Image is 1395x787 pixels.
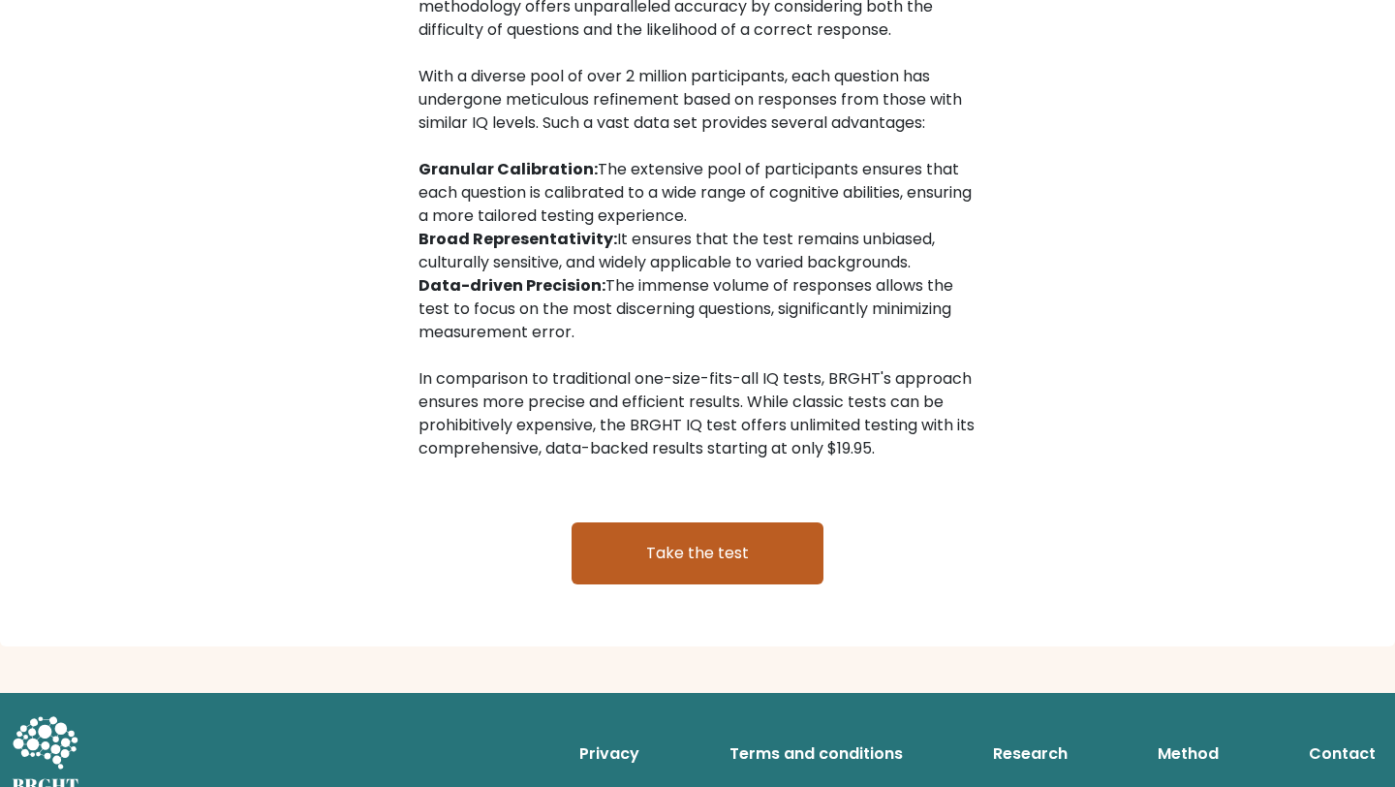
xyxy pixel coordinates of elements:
a: Method [1150,735,1226,773]
a: Privacy [572,735,647,773]
b: Data-driven Precision: [418,274,605,297]
a: Take the test [572,522,823,584]
b: Broad Representativity: [418,228,617,250]
a: Research [985,735,1075,773]
a: Contact [1301,735,1383,773]
a: Terms and conditions [722,735,911,773]
b: Granular Calibration: [418,158,598,180]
